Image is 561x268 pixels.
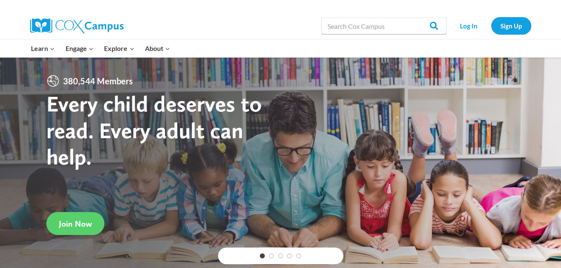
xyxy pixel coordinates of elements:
span: Learn [31,43,55,54]
span: Engage [66,43,94,54]
a: 2 [269,253,274,258]
nav: Secondary Navigation [451,17,531,34]
img: Cox Campus [30,18,124,33]
input: Search Cox Campus [321,18,447,34]
strong: Every child deserves to read. Every adult can help. [46,90,262,170]
a: 1 [260,253,265,258]
nav: Primary Navigation [26,40,175,57]
span: About [145,43,170,54]
a: 3 [278,253,283,258]
a: 5 [296,253,301,258]
span: Explore [104,43,134,54]
a: Log In [451,17,487,34]
a: Join Now [46,212,104,235]
span: 380,544 Members [60,74,136,88]
span: Join Now [59,219,92,229]
a: 4 [287,253,292,258]
a: Sign Up [491,17,531,34]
